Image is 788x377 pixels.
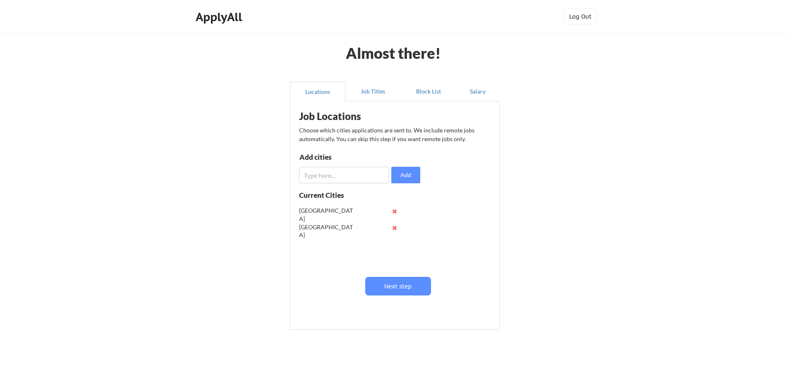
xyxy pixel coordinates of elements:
input: Type here... [299,167,389,183]
div: ApplyAll [196,10,244,24]
button: Locations [290,82,345,101]
div: Choose which cities applications are sent to. We include remote jobs automatically. You can skip ... [299,126,489,143]
button: Block List [401,82,456,101]
button: Add [391,167,420,183]
div: [GEOGRAPHIC_DATA] [299,207,353,223]
div: Current Cities [299,192,362,199]
div: Add cities [299,154,385,161]
button: Salary [456,82,500,101]
button: Job Titles [345,82,401,101]
div: Almost there! [336,46,451,60]
button: Next step [365,277,431,295]
div: [GEOGRAPHIC_DATA] [299,223,353,239]
div: Job Locations [299,111,403,121]
button: Log Out [564,8,597,25]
